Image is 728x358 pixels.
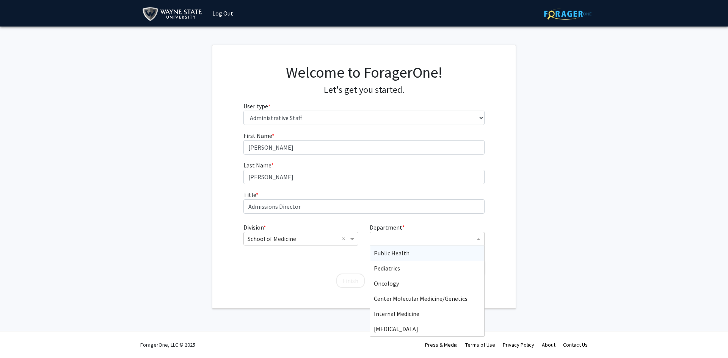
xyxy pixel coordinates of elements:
h1: Welcome to ForagerOne! [243,63,485,81]
a: Terms of Use [465,341,495,348]
span: Center Molecular Medicine/Genetics [374,295,468,302]
ng-select: Department [370,232,485,245]
span: Public Health [374,249,409,257]
span: Pediatrics [374,264,400,272]
span: Last Name [243,161,271,169]
iframe: Chat [6,324,32,352]
div: Department [364,223,490,255]
a: Contact Us [563,341,588,348]
button: Finish [336,274,365,288]
ng-select: Division [243,232,358,245]
div: Division [238,223,364,255]
a: Privacy Policy [503,341,534,348]
span: Internal Medicine [374,310,419,317]
span: [MEDICAL_DATA] [374,325,418,333]
img: Wayne State University Logo [142,6,206,23]
div: ForagerOne, LLC © 2025 [140,331,195,358]
span: Oncology [374,280,399,287]
span: First Name [243,132,272,139]
span: Clear all [342,234,348,243]
a: About [542,341,555,348]
img: ForagerOne Logo [544,8,591,20]
label: User type [243,102,270,111]
span: Title [243,191,256,199]
h4: Let's get you started. [243,84,485,95]
a: Press & Media [425,341,458,348]
ng-dropdown-panel: Options list [370,245,485,337]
